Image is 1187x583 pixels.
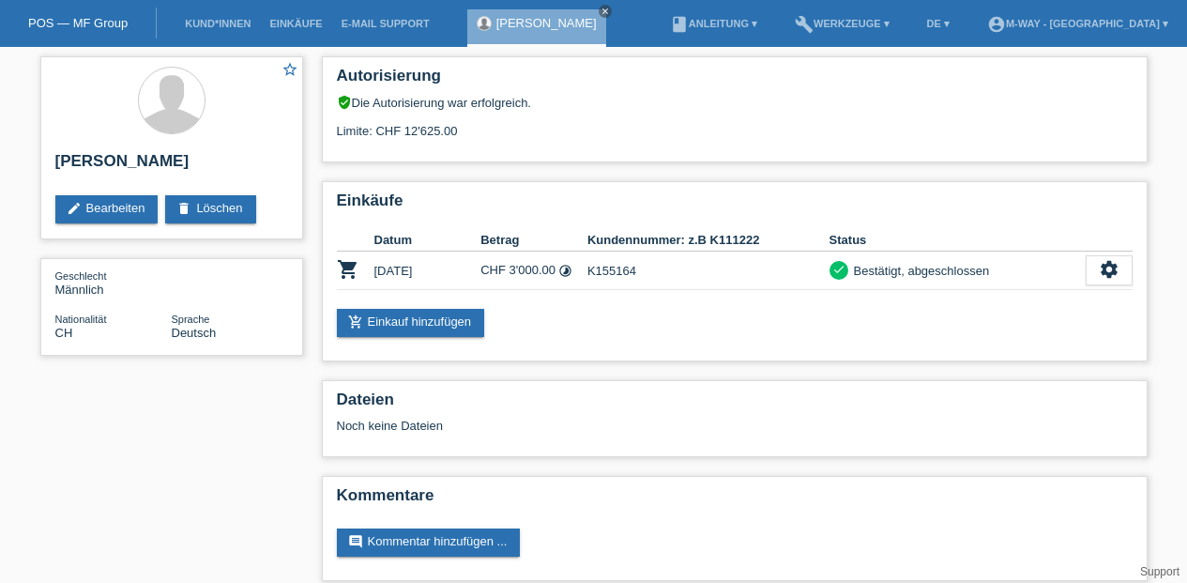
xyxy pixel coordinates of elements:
[987,15,1006,34] i: account_circle
[337,258,359,281] i: POSP00021172
[175,18,260,29] a: Kund*innen
[601,7,610,16] i: close
[28,16,128,30] a: POS — MF Group
[661,18,767,29] a: bookAnleitung ▾
[332,18,439,29] a: E-Mail Support
[55,314,107,325] span: Nationalität
[337,110,1133,138] div: Limite: CHF 12'625.00
[1140,565,1179,578] a: Support
[670,15,689,34] i: book
[832,263,845,276] i: check
[260,18,331,29] a: Einkäufe
[348,534,363,549] i: comment
[55,268,172,297] div: Männlich
[282,61,298,78] i: star_border
[176,201,191,216] i: delete
[282,61,298,81] a: star_border
[1099,259,1119,280] i: settings
[480,229,587,252] th: Betrag
[55,326,73,340] span: Schweiz
[337,391,1133,419] h2: Dateien
[587,252,829,290] td: K155164
[55,195,159,223] a: editBearbeiten
[599,5,612,18] a: close
[337,95,352,110] i: verified_user
[918,18,959,29] a: DE ▾
[55,270,107,282] span: Geschlecht
[558,264,572,278] i: Fixe Raten (24 Raten)
[55,152,288,180] h2: [PERSON_NAME]
[337,95,1133,110] div: Die Autorisierung war erfolgreich.
[337,486,1133,514] h2: Kommentare
[795,15,814,34] i: build
[172,314,210,325] span: Sprache
[337,419,910,433] div: Noch keine Dateien
[348,315,363,330] i: add_shopping_cart
[374,252,481,290] td: [DATE]
[785,18,899,29] a: buildWerkzeuge ▾
[337,67,1133,95] h2: Autorisierung
[337,309,485,337] a: add_shopping_cartEinkauf hinzufügen
[67,201,82,216] i: edit
[374,229,481,252] th: Datum
[978,18,1178,29] a: account_circlem-way - [GEOGRAPHIC_DATA] ▾
[337,529,521,557] a: commentKommentar hinzufügen ...
[480,252,587,290] td: CHF 3'000.00
[848,261,990,281] div: Bestätigt, abgeschlossen
[337,192,1133,220] h2: Einkäufe
[165,195,255,223] a: deleteLöschen
[172,326,217,340] span: Deutsch
[587,229,829,252] th: Kundennummer: z.B K111222
[829,229,1086,252] th: Status
[496,16,597,30] a: [PERSON_NAME]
